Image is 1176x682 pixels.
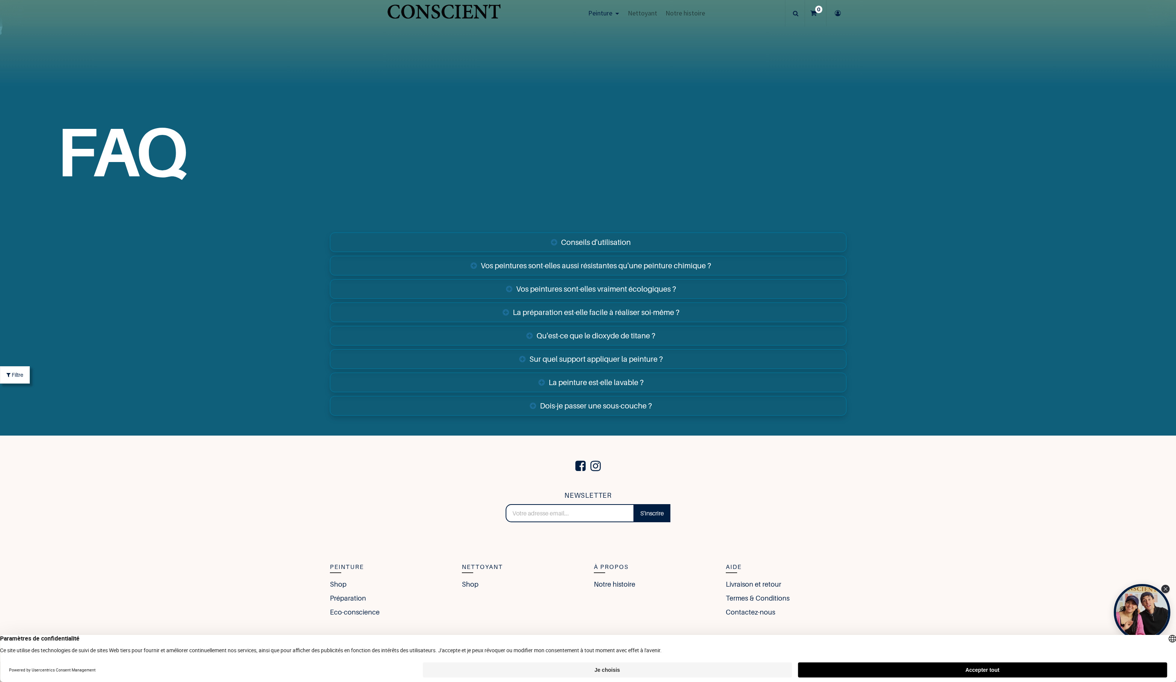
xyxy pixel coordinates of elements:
a: Vos peintures sont-elles aussi résistantes qu'une peinture chimique ? [330,256,846,275]
a: La préparation est-elle facile à réaliser soi-même ? [330,303,846,322]
h5: Peinture [330,562,451,572]
h5: NEWSLETTER [506,490,670,501]
a: Dois-je passer une sous-couche ? [330,396,846,416]
a: Vos peintures sont-elles vraiment écologiques ? [330,279,846,299]
span: Notre histoire [665,9,705,17]
div: Tolstoy bubble widget [1114,584,1170,641]
iframe: Tidio Chat [1137,633,1173,669]
a: Shop [330,579,347,589]
h5: à Propos [594,562,714,572]
a: Notre histoire [594,579,635,589]
span: Peinture [588,9,612,17]
a: Qu'est-ce que le dioxyde de titane ? [330,326,846,346]
font: FAQ [57,109,186,192]
a: Contactez-nous [726,607,775,617]
sup: 0 [815,6,822,13]
a: La peinture est-elle lavable ? [330,373,846,392]
a: Sur quel support appliquer la peinture ? [330,349,846,369]
span: Filtre [12,371,23,379]
a: Eco-conscience [330,607,380,617]
span: Nettoyant [628,9,657,17]
a: Livraison et retour [726,579,781,589]
input: Votre adresse email... [506,504,634,522]
h5: Nettoyant [462,562,583,572]
a: S'inscrire [634,504,670,522]
div: Open Tolstoy [1114,584,1170,641]
a: Préparation [330,593,366,603]
div: Close Tolstoy widget [1161,585,1170,593]
a: Termes & Conditions [726,593,790,603]
div: Open Tolstoy widget [1114,584,1170,641]
a: Shop [462,579,478,589]
h5: Aide [726,562,846,572]
a: Conseils d'utilisation [330,232,846,252]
